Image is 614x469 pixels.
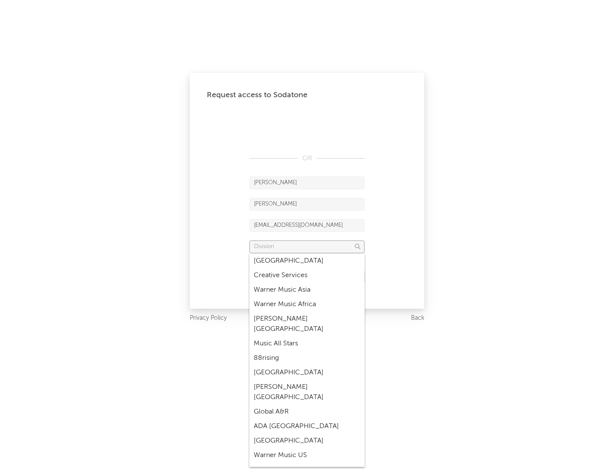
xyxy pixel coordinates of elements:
[249,405,365,419] div: Global A&R
[249,198,365,211] input: Last Name
[249,219,365,232] input: Email
[249,351,365,365] div: 88rising
[249,365,365,380] div: [GEOGRAPHIC_DATA]
[249,336,365,351] div: Music All Stars
[249,380,365,405] div: [PERSON_NAME] [GEOGRAPHIC_DATA]
[190,313,227,324] a: Privacy Policy
[411,313,424,324] a: Back
[249,240,365,253] input: Division
[249,448,365,463] div: Warner Music US
[249,177,365,189] input: First Name
[249,434,365,448] div: [GEOGRAPHIC_DATA]
[249,268,365,283] div: Creative Services
[249,153,365,164] div: OR
[249,312,365,336] div: [PERSON_NAME] [GEOGRAPHIC_DATA]
[249,297,365,312] div: Warner Music Africa
[207,90,407,100] div: Request access to Sodatone
[249,419,365,434] div: ADA [GEOGRAPHIC_DATA]
[249,283,365,297] div: Warner Music Asia
[249,254,365,268] div: [GEOGRAPHIC_DATA]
